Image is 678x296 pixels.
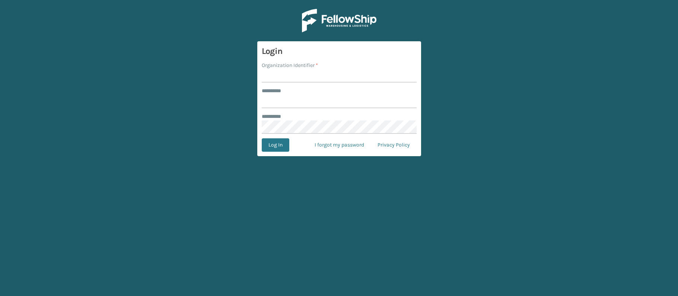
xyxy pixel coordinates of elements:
h3: Login [262,46,417,57]
button: Log In [262,138,289,152]
label: Organization Identifier [262,61,318,69]
a: Privacy Policy [371,138,417,152]
img: Logo [302,9,376,32]
a: I forgot my password [308,138,371,152]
